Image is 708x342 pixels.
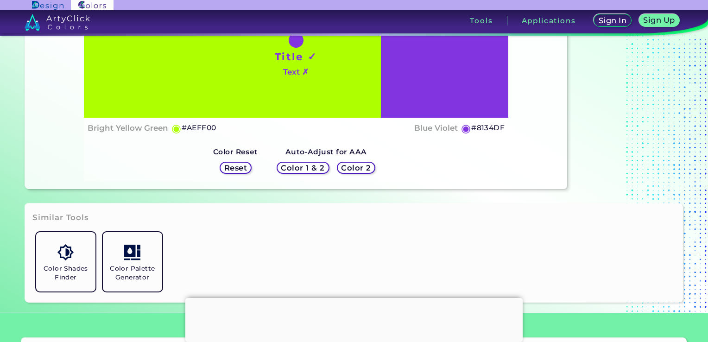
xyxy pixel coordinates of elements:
a: Sign Up [641,15,678,27]
h5: Sign In [600,17,625,24]
h5: ◉ [171,123,182,134]
h5: Color Palette Generator [107,264,158,282]
strong: Auto-Adjust for AAA [285,147,367,156]
h4: Blue Violet [414,121,458,135]
a: Sign In [595,15,630,27]
h5: Sign Up [645,17,674,24]
h4: Bright Yellow Green [88,121,168,135]
img: icon_color_shades.svg [57,244,74,260]
h5: Color Shades Finder [40,264,92,282]
iframe: Advertisement [185,298,523,340]
h5: ◉ [461,123,471,134]
h5: Color 2 [342,165,370,171]
h1: Title ✓ [275,50,317,63]
h4: Text ✗ [283,65,309,79]
h3: Tools [470,17,493,24]
h5: Color 1 & 2 [283,165,323,171]
img: ArtyClick Design logo [32,1,63,10]
strong: Color Reset [213,147,258,156]
h5: #8134DF [471,122,505,134]
a: Color Palette Generator [99,228,166,295]
h5: #AEFF00 [182,122,216,134]
a: Color Shades Finder [32,228,99,295]
h3: Applications [522,17,576,24]
h5: Reset [225,165,246,171]
img: icon_col_pal_col.svg [124,244,140,260]
img: logo_artyclick_colors_white.svg [25,14,90,31]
